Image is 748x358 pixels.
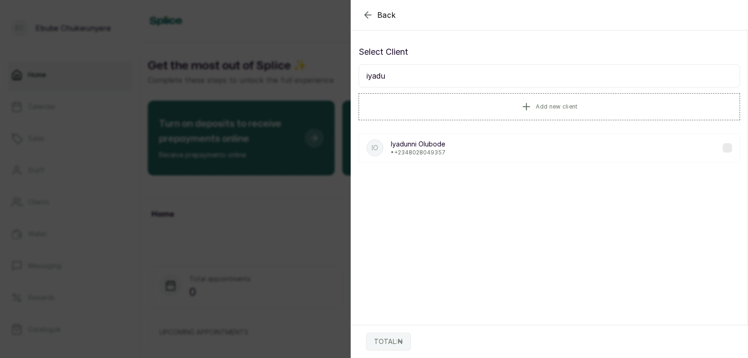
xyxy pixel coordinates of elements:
[536,103,577,110] span: Add new client
[359,64,740,88] input: Search for a client by name, phone number, or email.
[391,139,446,149] p: Iyadunni Olubode
[374,337,403,346] p: TOTAL: ₦
[372,143,378,153] p: IO
[359,93,740,120] button: Add new client
[359,45,740,58] p: Select Client
[391,149,446,156] p: • +234 8028049357
[362,9,396,21] button: Back
[377,9,396,21] span: Back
